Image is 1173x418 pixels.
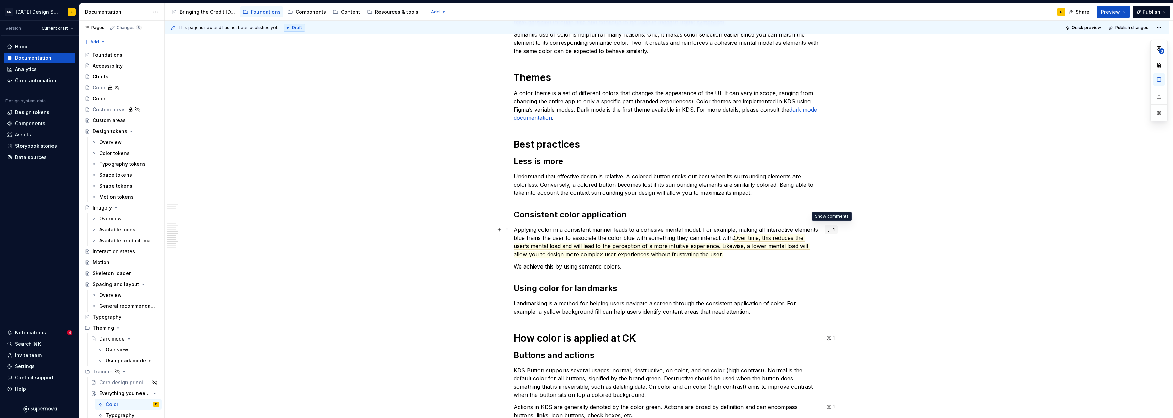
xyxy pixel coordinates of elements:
div: F [1060,9,1062,15]
a: ColorF [95,399,162,410]
div: Components [15,120,45,127]
div: Overview [106,346,128,353]
span: Add [431,9,440,15]
button: Share [1066,6,1094,18]
div: Theming [93,325,114,331]
div: Charts [93,73,108,80]
div: Overview [99,292,122,299]
div: Typography tokens [99,161,146,168]
button: CK[DATE] Design SystemF [1,4,78,19]
h2: Using color for landmarks [514,283,820,294]
a: Typography tokens [88,159,162,170]
div: Core design principles [99,379,150,386]
div: Motion [93,259,109,266]
a: Foundations [240,6,283,17]
a: Supernova Logo [23,406,57,413]
h2: Buttons and actions [514,350,820,361]
div: Contact support [15,374,54,381]
div: Search ⌘K [15,341,41,347]
span: 8 [136,25,142,30]
a: Typography [82,312,162,322]
a: Custom areas [82,104,162,115]
div: Foundations [251,9,281,15]
div: Notifications [15,329,46,336]
a: Home [4,41,75,52]
a: Code automation [4,75,75,86]
div: Using dark mode in Figma [106,357,158,364]
a: Foundations [82,49,162,60]
a: Content [330,6,363,17]
div: Resources & tools [375,9,418,15]
div: Typography [93,314,121,320]
div: Accessibility [93,62,123,69]
div: F [71,9,73,15]
button: Add [422,7,448,17]
span: Publish [1143,9,1160,15]
div: Documentation [85,9,149,15]
div: Changes [117,25,142,30]
a: Invite team [4,350,75,361]
div: Overview [99,215,122,222]
div: Content [341,9,360,15]
a: Bringing the Credit [DATE] brand to life across products [169,6,239,17]
p: KDS Button supports several usages: normal, destructive, on color, and on color (high contrast). ... [514,366,820,399]
button: Publish changes [1107,23,1152,32]
a: Core design principles [88,377,162,388]
div: Color [93,95,105,102]
button: Notifications4 [4,327,75,338]
a: Components [285,6,329,17]
button: Add [82,37,107,47]
div: Data sources [15,154,47,161]
div: Theming [82,322,162,333]
div: Page tree [169,5,421,19]
div: Training [93,368,113,375]
button: Publish [1133,6,1170,18]
a: Interaction states [82,246,162,257]
a: Shape tokens [88,181,162,191]
div: Dark mode [99,335,125,342]
div: Code automation [15,77,56,84]
button: Search ⌘K [4,338,75,349]
div: Assets [15,131,31,138]
div: Version [5,26,21,31]
a: Overview [95,344,162,355]
div: Everything you need to know [99,390,151,397]
a: Charts [82,71,162,82]
a: Available icons [88,224,162,235]
button: Current draft [39,24,76,33]
a: Skeleton loader [82,268,162,279]
div: Design tokens [93,128,127,135]
div: Invite team [15,352,42,359]
div: Components [296,9,326,15]
span: Add [90,39,99,45]
div: CK [5,8,13,16]
span: Preview [1101,9,1120,15]
div: Spacing and layout [93,281,139,288]
div: Imagery [93,204,112,211]
p: We achieve this by using semantic colors. [514,262,820,271]
a: Design tokens [82,126,162,137]
div: Space tokens [99,172,132,178]
a: Imagery [82,202,162,213]
button: 1 [825,402,838,412]
a: Color [82,93,162,104]
a: Accessibility [82,60,162,71]
div: Pages [85,25,104,30]
div: Show comments [812,212,852,221]
a: Spacing and layout [82,279,162,290]
a: Data sources [4,152,75,163]
p: Applying color in a consistent manner leads to a cohesive mental model. For example, making all i... [514,226,820,258]
h1: Themes [514,71,820,84]
a: Storybook stories [4,141,75,152]
div: Color [106,401,118,408]
button: 1 [825,225,838,234]
a: Using dark mode in Figma [95,355,162,366]
div: Storybook stories [15,143,57,149]
div: Design system data [5,98,46,104]
span: Over time, this reduces the user’s mental load and will lead to the perception of a more intuitiv... [514,234,810,258]
a: Space tokens [88,170,162,181]
span: Quick preview [1072,25,1101,30]
span: This page is new and has not been published yet. [178,25,278,30]
button: Contact support [4,372,75,383]
div: General recommendations [99,303,155,309]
